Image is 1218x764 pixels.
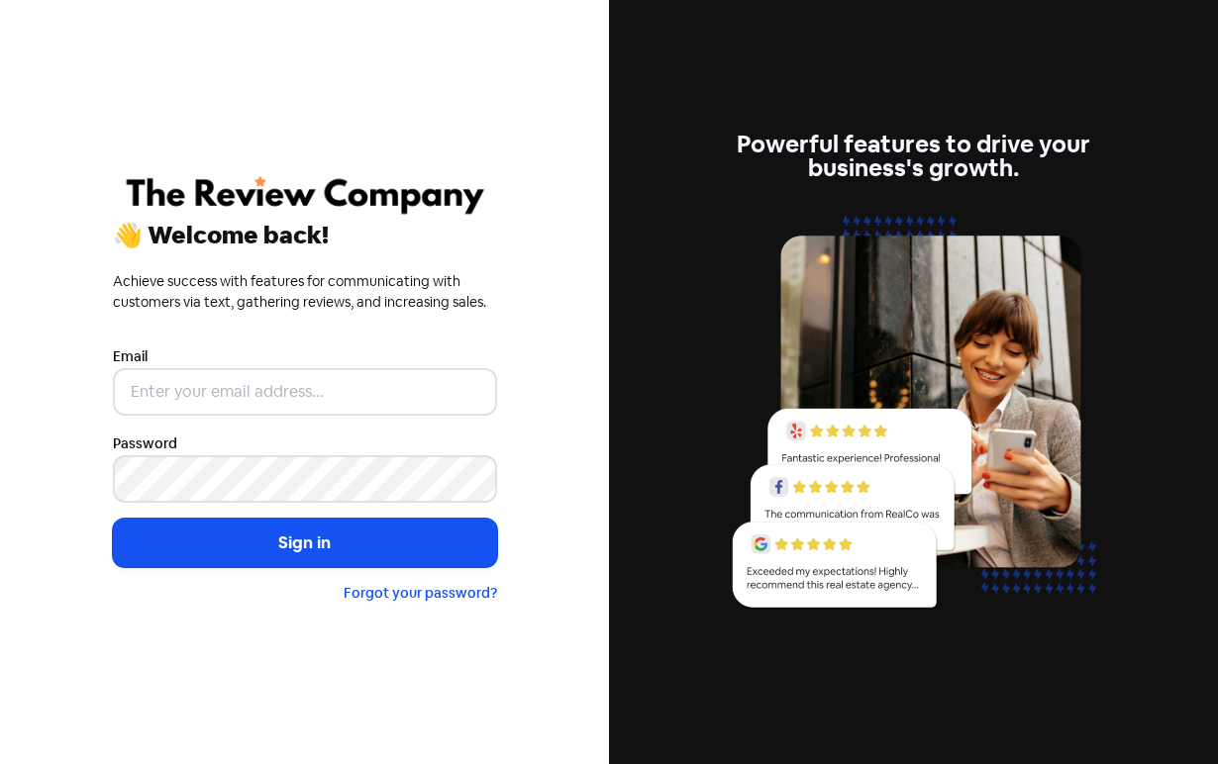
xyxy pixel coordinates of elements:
div: Powerful features to drive your business's growth. [722,133,1106,180]
label: Password [113,433,177,454]
button: Sign in [113,519,497,568]
img: reviews [722,204,1106,630]
label: Email [113,346,148,367]
div: 👋 Welcome back! [113,224,497,247]
a: Forgot your password? [344,584,497,602]
div: Achieve success with features for communicating with customers via text, gathering reviews, and i... [113,271,497,313]
input: Enter your email address... [113,368,497,416]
